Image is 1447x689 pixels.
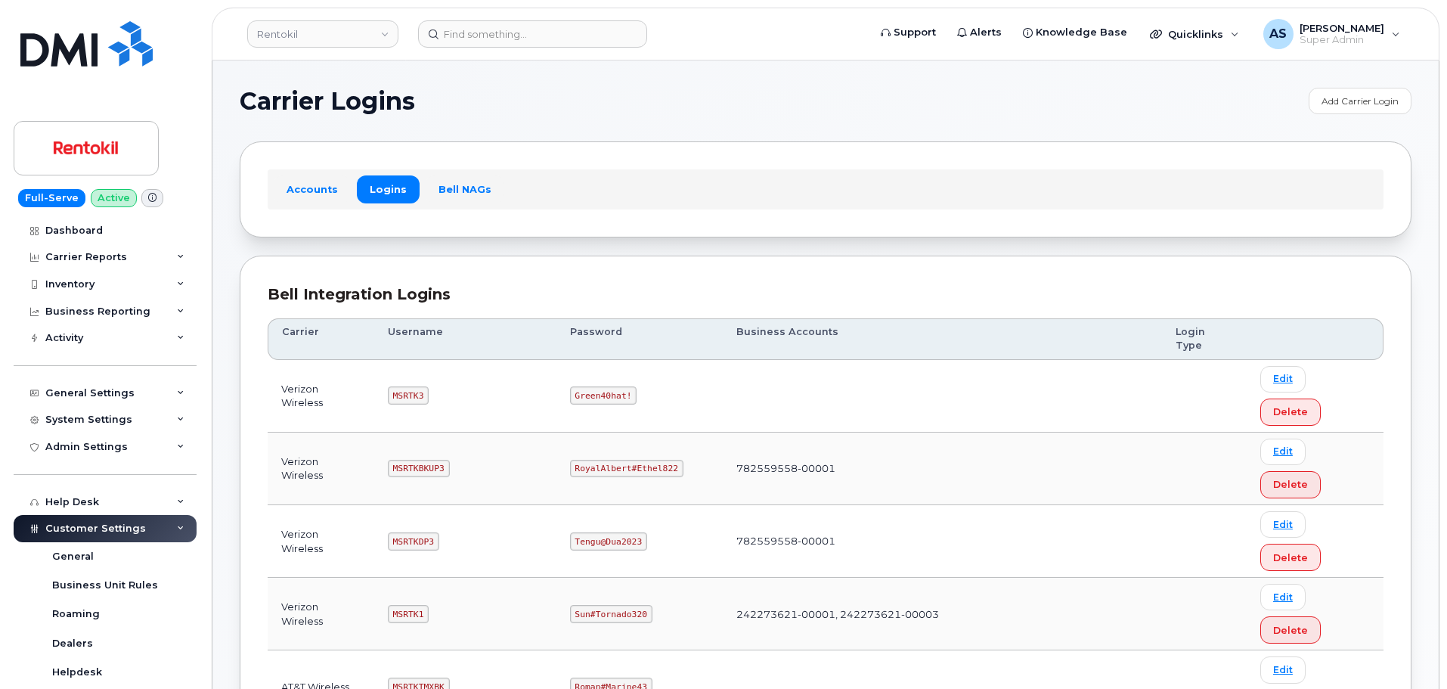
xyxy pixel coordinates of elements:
span: Delete [1273,477,1308,492]
code: MSRTK1 [388,605,429,623]
code: Sun#Tornado320 [570,605,652,623]
code: MSRTK3 [388,386,429,405]
span: Delete [1273,405,1308,419]
th: Username [374,318,556,360]
td: 782559558-00001 [723,505,1162,578]
th: Password [556,318,723,360]
code: RoyalAlbert#Ethel822 [570,460,683,478]
td: 782559558-00001 [723,433,1162,505]
button: Delete [1260,544,1321,571]
code: Green40hat! [570,386,637,405]
td: Verizon Wireless [268,360,374,433]
a: Edit [1260,656,1306,683]
span: Delete [1273,623,1308,638]
a: Bell NAGs [426,175,504,203]
th: Business Accounts [723,318,1162,360]
div: Bell Integration Logins [268,284,1383,306]
a: Edit [1260,511,1306,538]
td: Verizon Wireless [268,433,374,505]
a: Edit [1260,366,1306,393]
a: Edit [1260,439,1306,465]
a: Add Carrier Login [1309,88,1411,114]
code: MSRTKDP3 [388,532,439,551]
code: MSRTKBKUP3 [388,460,450,478]
th: Carrier [268,318,374,360]
button: Delete [1260,471,1321,498]
a: Edit [1260,584,1306,610]
span: Delete [1273,551,1308,565]
span: Carrier Logins [240,90,415,113]
button: Delete [1260,399,1321,426]
td: Verizon Wireless [268,505,374,578]
td: 242273621-00001, 242273621-00003 [723,578,1162,650]
code: Tengu@Dua2023 [570,532,647,551]
th: Login Type [1162,318,1247,360]
a: Accounts [274,175,351,203]
a: Logins [357,175,420,203]
td: Verizon Wireless [268,578,374,650]
button: Delete [1260,616,1321,644]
